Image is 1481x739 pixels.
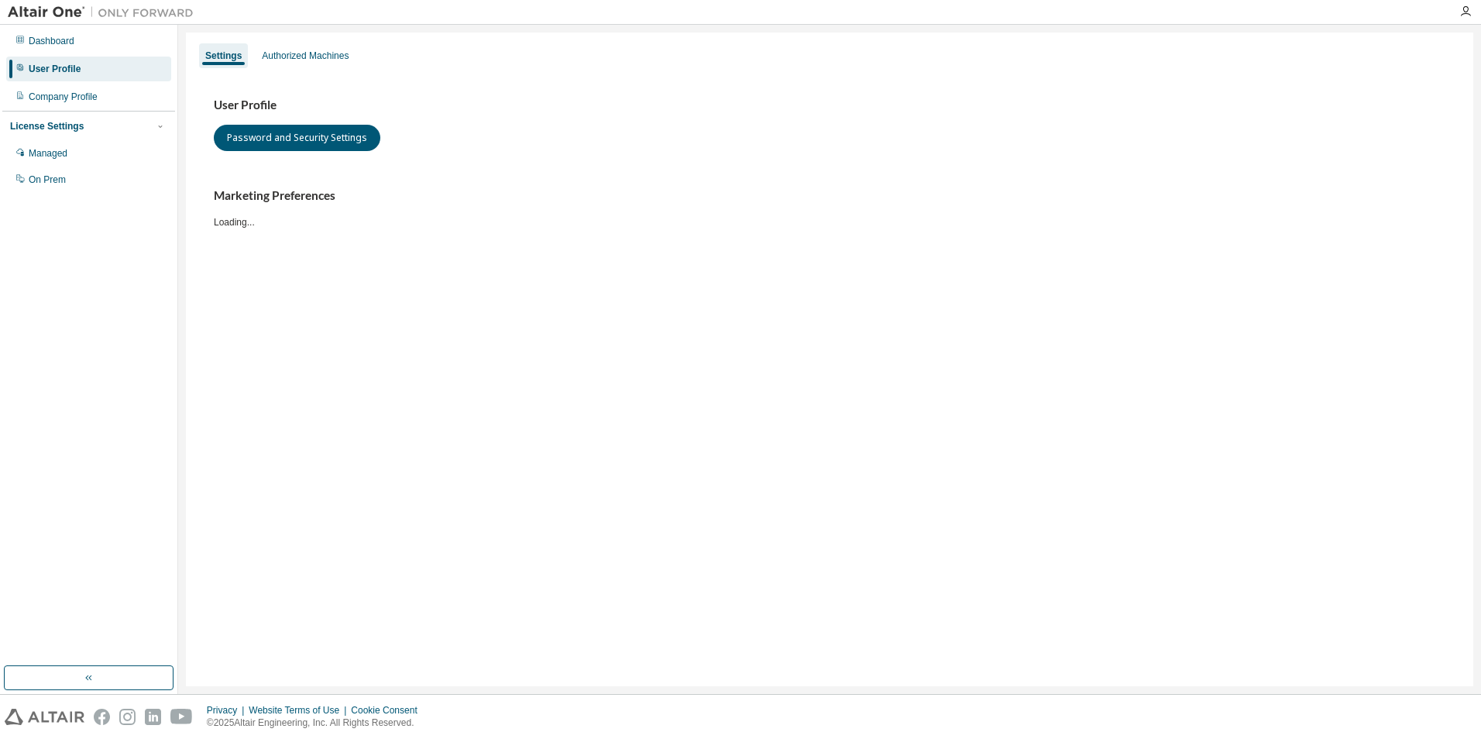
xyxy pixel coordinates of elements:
h3: Marketing Preferences [214,188,1445,204]
div: Website Terms of Use [249,704,351,717]
div: Dashboard [29,35,74,47]
img: Altair One [8,5,201,20]
div: Company Profile [29,91,98,103]
img: altair_logo.svg [5,709,84,725]
div: License Settings [10,120,84,132]
div: Privacy [207,704,249,717]
button: Password and Security Settings [214,125,380,151]
div: Managed [29,147,67,160]
div: On Prem [29,174,66,186]
div: Settings [205,50,242,62]
img: instagram.svg [119,709,136,725]
div: Authorized Machines [262,50,349,62]
img: facebook.svg [94,709,110,725]
div: Loading... [214,188,1445,228]
p: © 2025 Altair Engineering, Inc. All Rights Reserved. [207,717,427,730]
div: User Profile [29,63,81,75]
img: linkedin.svg [145,709,161,725]
div: Cookie Consent [351,704,426,717]
h3: User Profile [214,98,1445,113]
img: youtube.svg [170,709,193,725]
